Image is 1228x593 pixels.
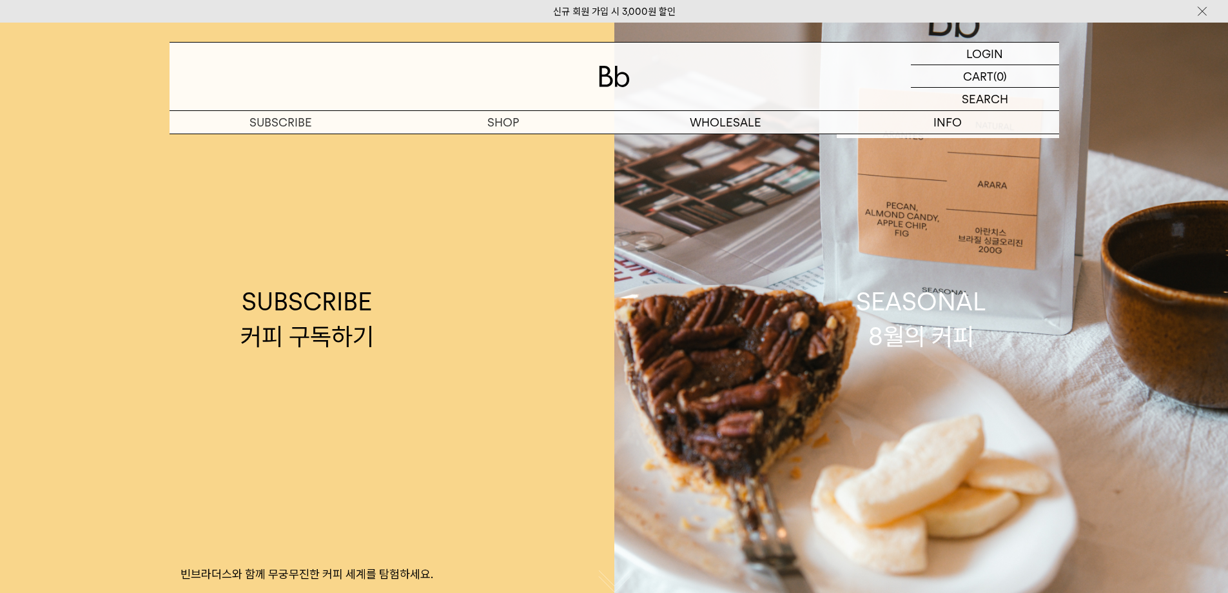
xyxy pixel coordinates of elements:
[837,111,1059,134] p: INFO
[963,65,993,87] p: CART
[170,111,392,134] a: SUBSCRIBE
[553,6,676,17] a: 신규 회원 가입 시 3,000원 할인
[599,66,630,87] img: 로고
[911,65,1059,88] a: CART (0)
[614,111,837,134] p: WHOLESALE
[962,88,1008,110] p: SEARCH
[837,134,1059,156] a: 브랜드
[993,65,1007,87] p: (0)
[240,285,374,353] div: SUBSCRIBE 커피 구독하기
[911,43,1059,65] a: LOGIN
[856,285,986,353] div: SEASONAL 8월의 커피
[392,111,614,134] a: SHOP
[966,43,1003,65] p: LOGIN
